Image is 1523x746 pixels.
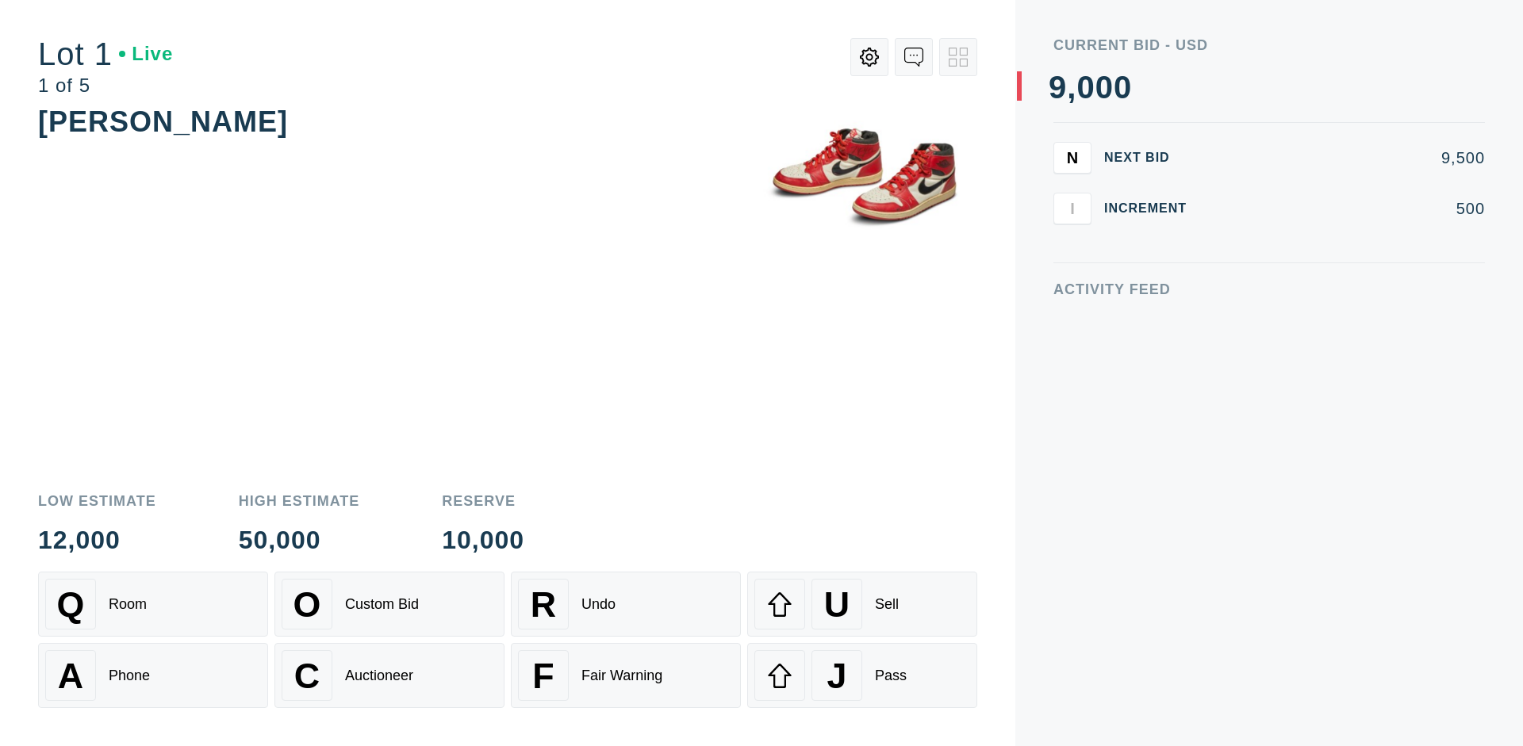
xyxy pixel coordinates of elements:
[1104,151,1199,164] div: Next Bid
[511,572,741,637] button: RUndo
[109,668,150,684] div: Phone
[38,105,288,138] div: [PERSON_NAME]
[875,668,907,684] div: Pass
[1053,193,1091,224] button: I
[1049,71,1067,103] div: 9
[1067,148,1078,166] span: N
[442,527,524,553] div: 10,000
[38,38,173,70] div: Lot 1
[274,643,504,708] button: CAuctioneer
[274,572,504,637] button: OCustom Bid
[38,494,156,508] div: Low Estimate
[293,584,321,625] span: O
[827,656,846,696] span: J
[239,494,360,508] div: High Estimate
[747,643,977,708] button: JPass
[38,643,268,708] button: APhone
[57,584,85,625] span: Q
[747,572,977,637] button: USell
[58,656,83,696] span: A
[38,572,268,637] button: QRoom
[345,668,413,684] div: Auctioneer
[581,596,616,613] div: Undo
[1053,282,1485,296] div: Activity Feed
[875,596,899,613] div: Sell
[38,76,173,95] div: 1 of 5
[581,668,662,684] div: Fair Warning
[109,596,147,613] div: Room
[1053,142,1091,174] button: N
[119,44,173,63] div: Live
[345,596,419,613] div: Custom Bid
[1053,38,1485,52] div: Current Bid - USD
[1114,71,1132,103] div: 0
[1070,199,1075,217] span: I
[1104,202,1199,215] div: Increment
[531,584,556,625] span: R
[38,527,156,553] div: 12,000
[294,656,320,696] span: C
[1212,150,1485,166] div: 9,500
[1095,71,1114,103] div: 0
[442,494,524,508] div: Reserve
[1067,71,1076,388] div: ,
[532,656,554,696] span: F
[1076,71,1095,103] div: 0
[511,643,741,708] button: FFair Warning
[1212,201,1485,216] div: 500
[824,584,850,625] span: U
[239,527,360,553] div: 50,000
